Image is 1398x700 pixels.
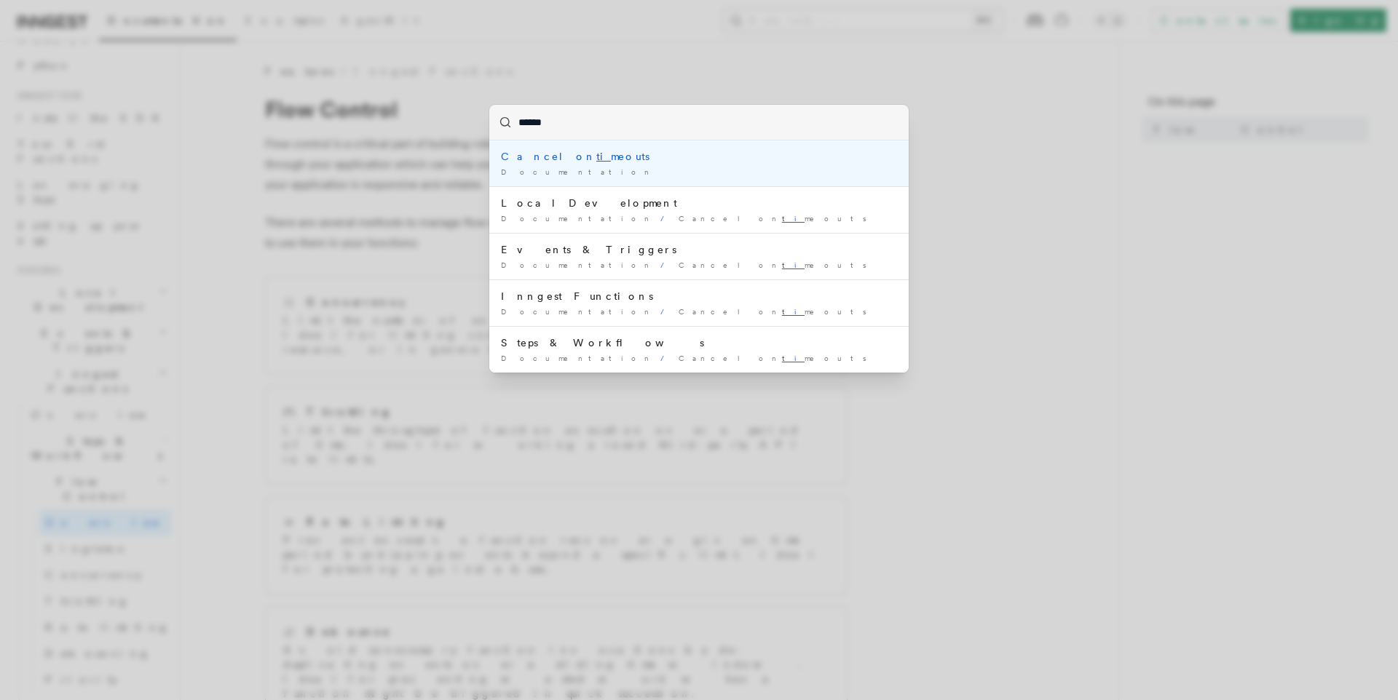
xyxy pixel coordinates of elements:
[679,260,875,269] span: Cancel on meouts
[501,149,897,164] div: Cancel on meouts
[596,151,611,162] mark: ti
[782,214,805,223] mark: ti
[679,307,875,316] span: Cancel on meouts
[782,260,805,269] mark: ti
[501,354,655,362] span: Documentation
[501,335,897,350] div: Steps & Workflows
[501,260,655,269] span: Documentation
[660,214,673,223] span: /
[782,354,805,362] mark: ti
[679,214,875,223] span: Cancel on meouts
[501,196,897,210] div: Local Development
[679,354,875,362] span: Cancel on meouts
[501,167,655,176] span: Documentation
[501,214,655,223] span: Documentation
[660,307,673,316] span: /
[501,289,897,303] div: Inngest Functions
[501,242,897,257] div: Events & Triggers
[782,307,805,316] mark: ti
[660,354,673,362] span: /
[660,260,673,269] span: /
[501,307,655,316] span: Documentation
